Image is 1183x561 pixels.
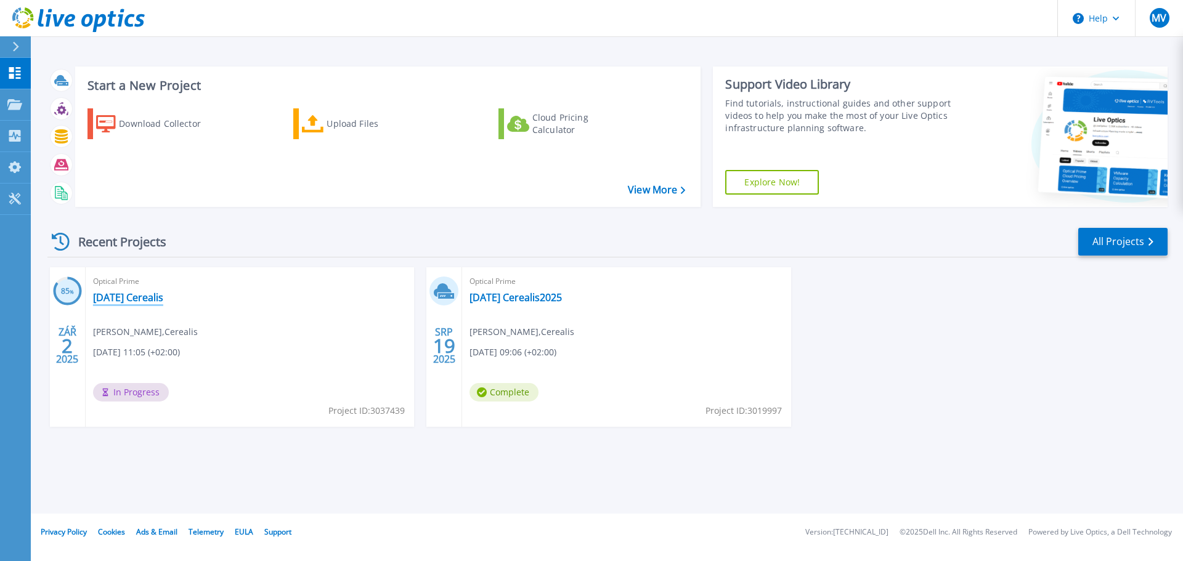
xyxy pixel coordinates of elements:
span: % [70,288,74,295]
span: Project ID: 3019997 [705,404,782,418]
div: Find tutorials, instructional guides and other support videos to help you make the most of your L... [725,97,957,134]
span: [PERSON_NAME] , Cerealis [470,325,574,339]
div: Download Collector [119,111,217,136]
div: Recent Projects [47,227,183,257]
a: All Projects [1078,228,1168,256]
a: Upload Files [293,108,431,139]
span: Optical Prime [470,275,783,288]
a: Cloud Pricing Calculator [498,108,636,139]
a: View More [628,184,685,196]
a: [DATE] Cerealis2025 [470,291,562,304]
div: Upload Files [327,111,425,136]
span: MV [1152,13,1166,23]
a: Telemetry [189,527,224,537]
div: ZÁŘ 2025 [55,323,79,368]
span: Project ID: 3037439 [328,404,405,418]
a: Explore Now! [725,170,819,195]
span: Optical Prime [93,275,407,288]
div: Cloud Pricing Calculator [532,111,631,136]
span: In Progress [93,383,169,402]
a: Privacy Policy [41,527,87,537]
a: [DATE] Cerealis [93,291,163,304]
a: Support [264,527,291,537]
a: Download Collector [87,108,225,139]
a: Cookies [98,527,125,537]
li: Version: [TECHNICAL_ID] [805,528,888,536]
li: © 2025 Dell Inc. All Rights Reserved [900,528,1017,536]
span: 2 [62,341,73,351]
span: [DATE] 09:06 (+02:00) [470,345,556,359]
span: Complete [470,383,539,402]
a: EULA [235,527,253,537]
div: Support Video Library [725,76,957,92]
span: 19 [433,341,455,351]
h3: 85 [53,285,82,299]
span: [PERSON_NAME] , Cerealis [93,325,198,339]
h3: Start a New Project [87,79,685,92]
a: Ads & Email [136,527,177,537]
span: [DATE] 11:05 (+02:00) [93,345,180,359]
div: SRP 2025 [433,323,456,368]
li: Powered by Live Optics, a Dell Technology [1028,528,1172,536]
